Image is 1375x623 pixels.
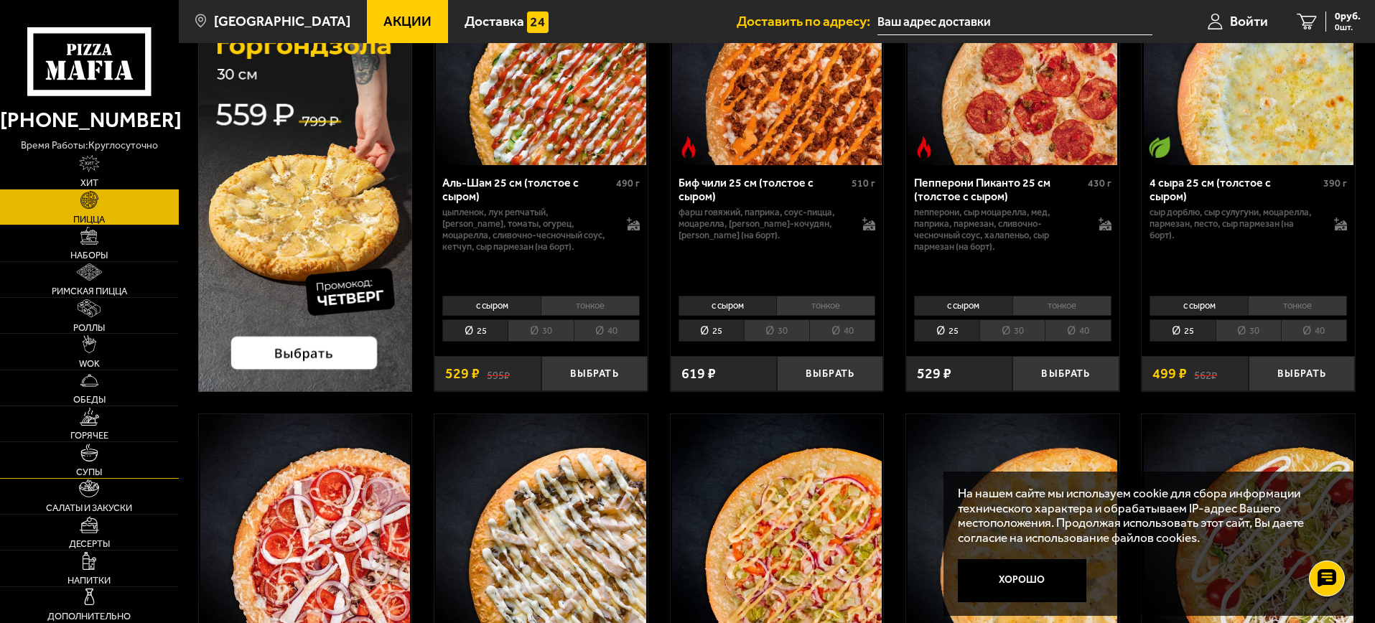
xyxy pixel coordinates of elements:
li: тонкое [541,296,640,316]
button: Выбрать [1249,356,1355,391]
li: 25 [914,319,979,342]
li: 30 [1216,319,1281,342]
li: 25 [442,319,508,342]
div: Аль-Шам 25 см (толстое с сыром) [442,176,612,203]
span: Обеды [73,395,106,404]
li: 40 [574,319,640,342]
span: 510 г [852,177,875,189]
span: 499 ₽ [1152,367,1187,381]
li: 30 [744,319,809,342]
span: Пицца [73,215,105,224]
li: тонкое [1012,296,1111,316]
s: 595 ₽ [487,367,510,381]
span: Хит [80,178,98,187]
span: Десерты [69,539,110,548]
span: 619 ₽ [681,367,716,381]
span: 0 руб. [1335,11,1361,22]
img: Острое блюдо [678,136,699,158]
input: Ваш адрес доставки [877,9,1152,35]
p: фарш говяжий, паприка, соус-пицца, моцарелла, [PERSON_NAME]-кочудян, [PERSON_NAME] (на борт). [679,207,849,241]
span: [GEOGRAPHIC_DATA] [214,14,350,28]
li: тонкое [776,296,875,316]
span: Войти [1230,14,1268,28]
span: Горячее [70,431,108,440]
span: Салаты и закуски [46,503,132,512]
p: пепперони, сыр Моцарелла, мед, паприка, пармезан, сливочно-чесночный соус, халапеньо, сыр пармеза... [914,207,1084,253]
li: с сыром [914,296,1012,316]
li: 30 [979,319,1045,342]
span: Напитки [67,576,111,585]
span: 529 ₽ [445,367,480,381]
div: Пепперони Пиканто 25 см (толстое с сыром) [914,176,1084,203]
li: 40 [809,319,875,342]
span: Римская пицца [52,286,127,296]
span: 390 г [1323,177,1347,189]
li: 30 [508,319,573,342]
span: Дополнительно [47,612,131,621]
li: тонкое [1248,296,1347,316]
p: сыр дорблю, сыр сулугуни, моцарелла, пармезан, песто, сыр пармезан (на борт). [1150,207,1320,241]
span: WOK [79,359,100,368]
img: 15daf4d41897b9f0e9f617042186c801.svg [527,11,549,33]
li: с сыром [442,296,541,316]
span: Доставка [465,14,524,28]
li: с сыром [679,296,777,316]
span: Доставить по адресу: [737,14,877,28]
li: с сыром [1150,296,1248,316]
span: Акции [383,14,432,28]
span: 0 шт. [1335,23,1361,32]
div: Биф чили 25 см (толстое с сыром) [679,176,849,203]
li: 25 [679,319,744,342]
span: Роллы [73,323,105,332]
button: Выбрать [541,356,648,391]
span: Супы [76,467,102,477]
span: 430 г [1088,177,1111,189]
button: Хорошо [958,559,1087,602]
s: 562 ₽ [1194,367,1217,381]
li: 40 [1281,319,1347,342]
p: На нашем сайте мы используем cookie для сбора информации технического характера и обрабатываем IP... [958,486,1333,545]
img: Вегетарианское блюдо [1149,136,1170,158]
div: 4 сыра 25 см (толстое с сыром) [1150,176,1320,203]
li: 40 [1045,319,1111,342]
button: Выбрать [777,356,883,391]
button: Выбрать [1012,356,1119,391]
p: цыпленок, лук репчатый, [PERSON_NAME], томаты, огурец, моцарелла, сливочно-чесночный соус, кетчуп... [442,207,612,253]
img: Острое блюдо [913,136,935,158]
span: Наборы [70,250,108,260]
span: 529 ₽ [917,367,951,381]
li: 25 [1150,319,1215,342]
span: 490 г [616,177,640,189]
